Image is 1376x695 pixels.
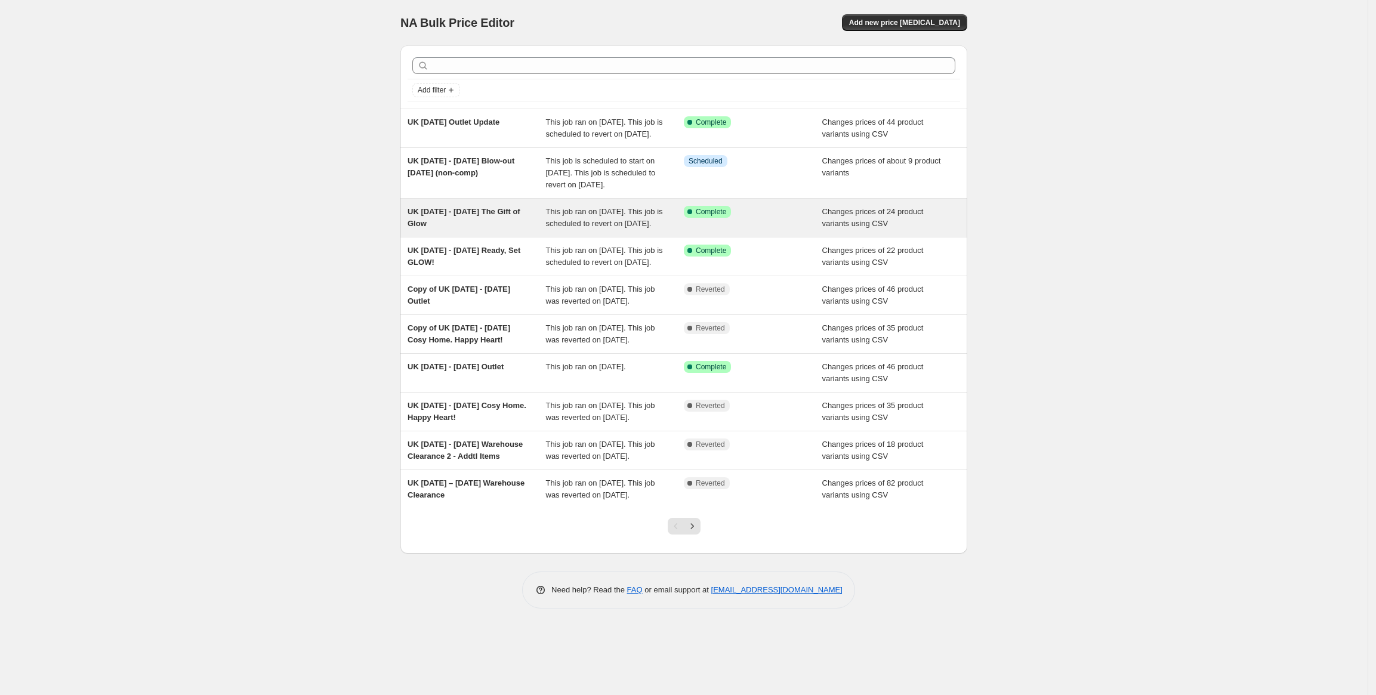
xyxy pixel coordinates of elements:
[546,401,655,422] span: This job ran on [DATE]. This job was reverted on [DATE].
[822,323,924,344] span: Changes prices of 35 product variants using CSV
[408,118,499,126] span: UK [DATE] Outlet Update
[689,156,723,166] span: Scheduled
[822,118,924,138] span: Changes prices of 44 product variants using CSV
[696,362,726,372] span: Complete
[822,285,924,305] span: Changes prices of 46 product variants using CSV
[408,401,526,422] span: UK [DATE] - [DATE] Cosy Home. Happy Heart!
[546,285,655,305] span: This job ran on [DATE]. This job was reverted on [DATE].
[696,207,726,217] span: Complete
[822,440,924,461] span: Changes prices of 18 product variants using CSV
[551,585,627,594] span: Need help? Read the
[408,323,510,344] span: Copy of UK [DATE] - [DATE] Cosy Home. Happy Heart!
[668,518,701,535] nav: Pagination
[696,285,725,294] span: Reverted
[696,401,725,410] span: Reverted
[546,478,655,499] span: This job ran on [DATE]. This job was reverted on [DATE].
[822,246,924,267] span: Changes prices of 22 product variants using CSV
[408,362,504,371] span: UK [DATE] - [DATE] Outlet
[696,246,726,255] span: Complete
[546,118,663,138] span: This job ran on [DATE]. This job is scheduled to revert on [DATE].
[546,207,663,228] span: This job ran on [DATE]. This job is scheduled to revert on [DATE].
[412,83,460,97] button: Add filter
[822,362,924,383] span: Changes prices of 46 product variants using CSV
[408,156,514,177] span: UK [DATE] - [DATE] Blow-out [DATE] (non-comp)
[546,440,655,461] span: This job ran on [DATE]. This job was reverted on [DATE].
[546,246,663,267] span: This job ran on [DATE]. This job is scheduled to revert on [DATE].
[400,16,514,29] span: NA Bulk Price Editor
[849,18,960,27] span: Add new price [MEDICAL_DATA]
[408,285,510,305] span: Copy of UK [DATE] - [DATE] Outlet
[696,478,725,488] span: Reverted
[408,207,520,228] span: UK [DATE] - [DATE] The Gift of Glow
[696,323,725,333] span: Reverted
[418,85,446,95] span: Add filter
[842,14,967,31] button: Add new price [MEDICAL_DATA]
[822,207,924,228] span: Changes prices of 24 product variants using CSV
[696,118,726,127] span: Complete
[408,478,525,499] span: UK [DATE] – [DATE] Warehouse Clearance
[643,585,711,594] span: or email support at
[408,246,520,267] span: UK [DATE] - [DATE] Ready, Set GLOW!
[684,518,701,535] button: Next
[546,323,655,344] span: This job ran on [DATE]. This job was reverted on [DATE].
[696,440,725,449] span: Reverted
[822,401,924,422] span: Changes prices of 35 product variants using CSV
[546,156,656,189] span: This job is scheduled to start on [DATE]. This job is scheduled to revert on [DATE].
[711,585,843,594] a: [EMAIL_ADDRESS][DOMAIN_NAME]
[546,362,626,371] span: This job ran on [DATE].
[408,440,523,461] span: UK [DATE] - [DATE] Warehouse Clearance 2 - Addtl Items
[627,585,643,594] a: FAQ
[822,478,924,499] span: Changes prices of 82 product variants using CSV
[822,156,941,177] span: Changes prices of about 9 product variants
